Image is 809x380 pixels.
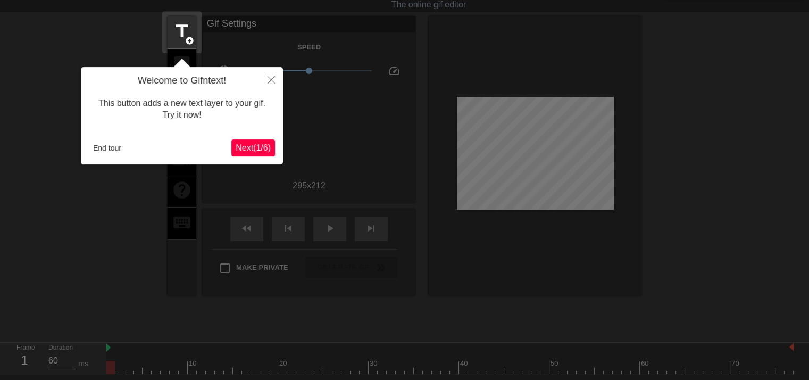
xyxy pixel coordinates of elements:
[89,87,275,132] div: This button adds a new text layer to your gif. Try it now!
[231,139,275,156] button: Next
[89,140,126,156] button: End tour
[260,67,283,92] button: Close
[236,143,271,152] span: Next ( 1 / 6 )
[89,75,275,87] h4: Welcome to Gifntext!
